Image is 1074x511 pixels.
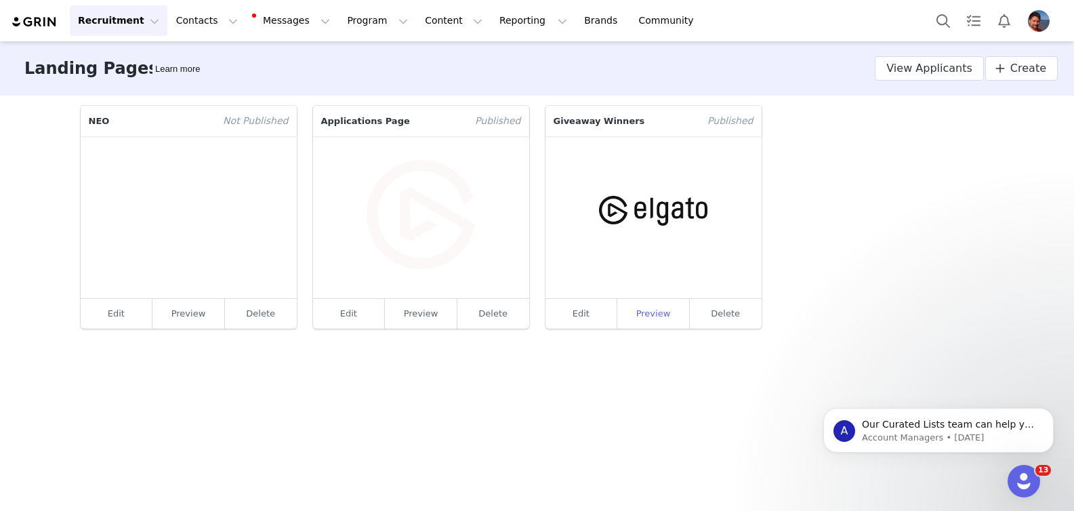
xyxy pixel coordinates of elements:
[1028,10,1050,32] img: 064b857f-e96b-4f4a-92ac-664df340e428.jpg
[576,5,629,36] a: Brands
[313,299,386,329] a: Edit
[11,16,58,28] img: grin logo
[339,5,416,36] button: Program
[168,5,246,36] button: Contacts
[81,106,215,136] p: NEO
[417,5,491,36] button: Content
[959,5,989,36] a: Tasks
[246,308,275,319] a: Delete
[152,299,225,329] a: Preview
[985,56,1058,81] a: Create
[803,380,1074,474] iframe: Intercom notifications message
[875,56,984,81] a: View Applicants
[631,5,708,36] a: Community
[1020,10,1063,32] button: Profile
[478,308,508,319] a: Delete
[711,308,740,319] a: Delete
[928,5,958,36] button: Search
[699,106,761,136] span: Published
[545,299,618,329] a: Edit
[1010,60,1046,77] span: Create
[215,106,296,136] span: Not Published
[247,5,338,36] button: Messages
[1008,465,1040,497] iframe: Intercom live chat
[1035,465,1051,476] span: 13
[24,56,158,81] h3: Landing Pages
[545,106,700,136] p: Giveaway Winners
[491,5,575,36] button: Reporting
[152,62,203,76] div: Tooltip anchor
[313,106,468,136] p: Applications Page
[467,106,529,136] span: Published
[385,299,457,329] a: Preview
[886,60,972,77] span: View Applicants
[989,5,1019,36] button: Notifications
[70,5,167,36] button: Recruitment
[617,299,690,329] a: Preview
[81,299,153,329] a: Edit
